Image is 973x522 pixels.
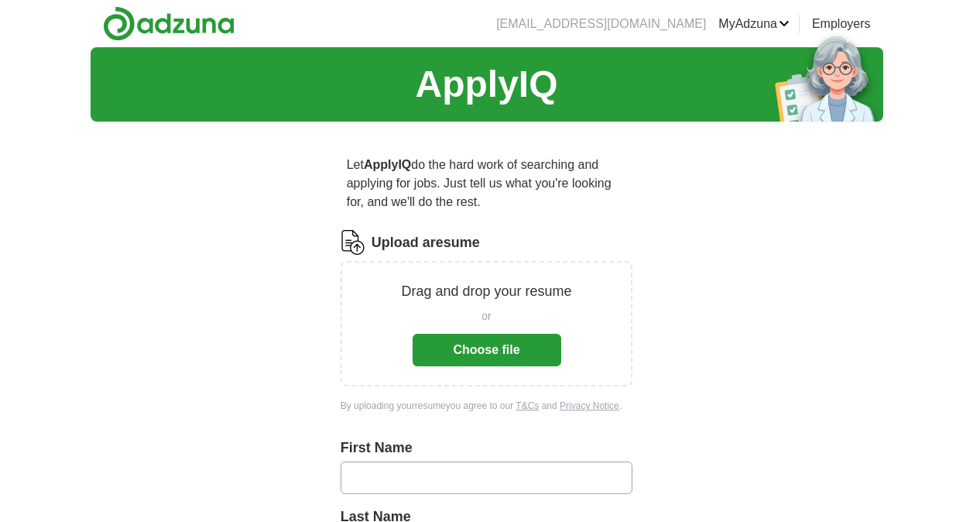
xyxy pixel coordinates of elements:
img: CV Icon [341,230,365,255]
label: First Name [341,438,633,458]
h1: ApplyIQ [415,57,557,112]
a: Employers [812,15,871,33]
a: MyAdzuna [718,15,790,33]
label: Upload a resume [372,232,480,253]
a: T&Cs [516,400,539,411]
button: Choose file [413,334,561,366]
p: Drag and drop your resume [401,281,571,302]
span: or [481,308,491,325]
li: [EMAIL_ADDRESS][DOMAIN_NAME] [496,15,706,33]
div: By uploading your resume you agree to our and . [341,399,633,413]
p: Let do the hard work of searching and applying for jobs. Just tell us what you're looking for, an... [341,149,633,218]
a: Privacy Notice [560,400,619,411]
img: Adzuna logo [103,6,235,41]
strong: ApplyIQ [364,158,411,171]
